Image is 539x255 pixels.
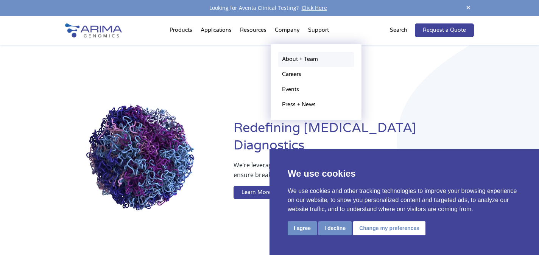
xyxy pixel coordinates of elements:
[234,120,474,160] h1: Redefining [MEDICAL_DATA] Diagnostics
[288,221,317,235] button: I agree
[278,52,354,67] a: About + Team
[234,160,444,186] p: We’re leveraging whole-genome sequence and structure information to ensure breakthrough therapies...
[65,23,122,37] img: Arima-Genomics-logo
[278,97,354,112] a: Press + News
[288,167,521,180] p: We use cookies
[415,23,474,37] a: Request a Quote
[234,186,279,199] a: Learn More
[299,4,330,11] a: Click Here
[65,3,474,13] div: Looking for Aventa Clinical Testing?
[390,25,407,35] p: Search
[288,187,521,214] p: We use cookies and other tracking technologies to improve your browsing experience on our website...
[278,82,354,97] a: Events
[318,221,352,235] button: I decline
[353,221,425,235] button: Change my preferences
[278,67,354,82] a: Careers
